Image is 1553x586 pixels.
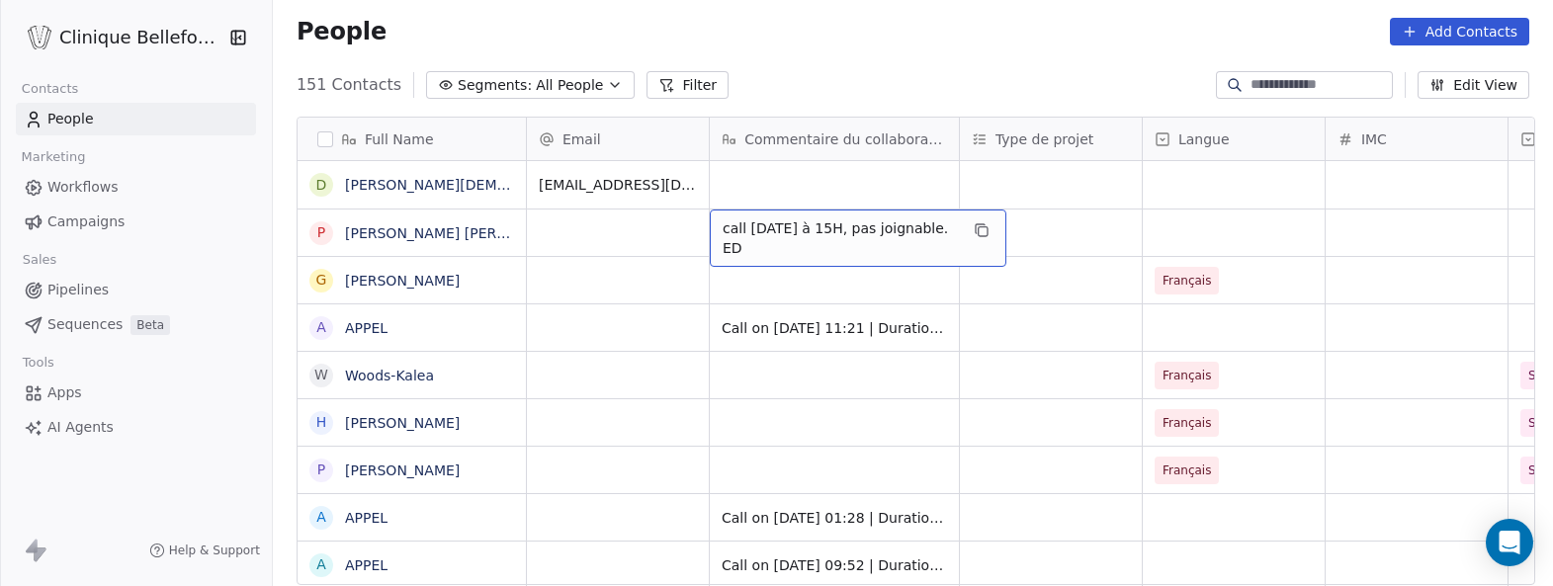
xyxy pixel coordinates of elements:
[130,315,170,335] span: Beta
[16,274,256,306] a: Pipelines
[169,543,260,558] span: Help & Support
[316,412,327,433] div: H
[995,129,1093,149] span: Type de projet
[710,118,959,160] div: Commentaire du collaborateur
[316,175,327,196] div: d
[14,245,65,275] span: Sales
[316,317,326,338] div: A
[345,415,460,431] a: [PERSON_NAME]
[298,161,527,586] div: grid
[722,555,947,575] span: Call on [DATE] 09:52 | Duration: 261s
[458,75,532,96] span: Segments:
[47,382,82,403] span: Apps
[345,225,632,241] a: [PERSON_NAME] [PERSON_NAME] énom}
[1163,413,1211,433] span: Français
[1390,18,1529,45] button: Add Contacts
[539,175,697,195] span: [EMAIL_ADDRESS][DOMAIN_NAME]
[722,318,947,338] span: Call on [DATE] 11:21 | Duration: 105s
[149,543,260,558] a: Help & Support
[744,129,947,149] span: Commentaire du collaborateur
[723,218,958,258] span: call [DATE] à 15H, pas joignable. ED
[315,270,326,291] div: g
[59,25,223,50] span: Clinique Bellefontaine
[16,103,256,135] a: People
[536,75,603,96] span: All People
[16,411,256,444] a: AI Agents
[647,71,729,99] button: Filter
[1418,71,1529,99] button: Edit View
[317,222,325,243] div: P
[345,177,617,193] a: [PERSON_NAME][DEMOGRAPHIC_DATA]
[316,554,326,575] div: A
[47,417,114,438] span: AI Agents
[1163,271,1211,291] span: Français
[13,142,94,172] span: Marketing
[24,21,216,54] button: Clinique Bellefontaine
[1361,129,1387,149] span: IMC
[47,211,125,232] span: Campaigns
[527,118,709,160] div: Email
[28,26,51,49] img: Logo_Bellefontaine_Black.png
[317,460,325,480] div: P
[345,557,388,573] a: APPEL
[1326,118,1508,160] div: IMC
[47,177,119,198] span: Workflows
[1143,118,1325,160] div: Langue
[1178,129,1230,149] span: Langue
[16,377,256,409] a: Apps
[16,206,256,238] a: Campaigns
[16,171,256,204] a: Workflows
[345,320,388,336] a: APPEL
[314,365,328,385] div: W
[345,273,460,289] a: [PERSON_NAME]
[345,510,388,526] a: APPEL
[13,74,87,104] span: Contacts
[47,280,109,300] span: Pipelines
[722,508,947,528] span: Call on [DATE] 01:28 | Duration: 229s
[562,129,601,149] span: Email
[297,17,387,46] span: People
[298,118,526,160] div: Full Name
[365,129,434,149] span: Full Name
[1163,366,1211,385] span: Français
[297,73,401,97] span: 151 Contacts
[345,368,434,383] a: Woods-Kalea
[1486,519,1533,566] div: Open Intercom Messenger
[47,109,94,129] span: People
[47,314,123,335] span: Sequences
[316,507,326,528] div: A
[16,308,256,341] a: SequencesBeta
[1163,460,1211,480] span: Français
[345,462,460,478] a: [PERSON_NAME]
[14,348,62,377] span: Tools
[960,118,1142,160] div: Type de projet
